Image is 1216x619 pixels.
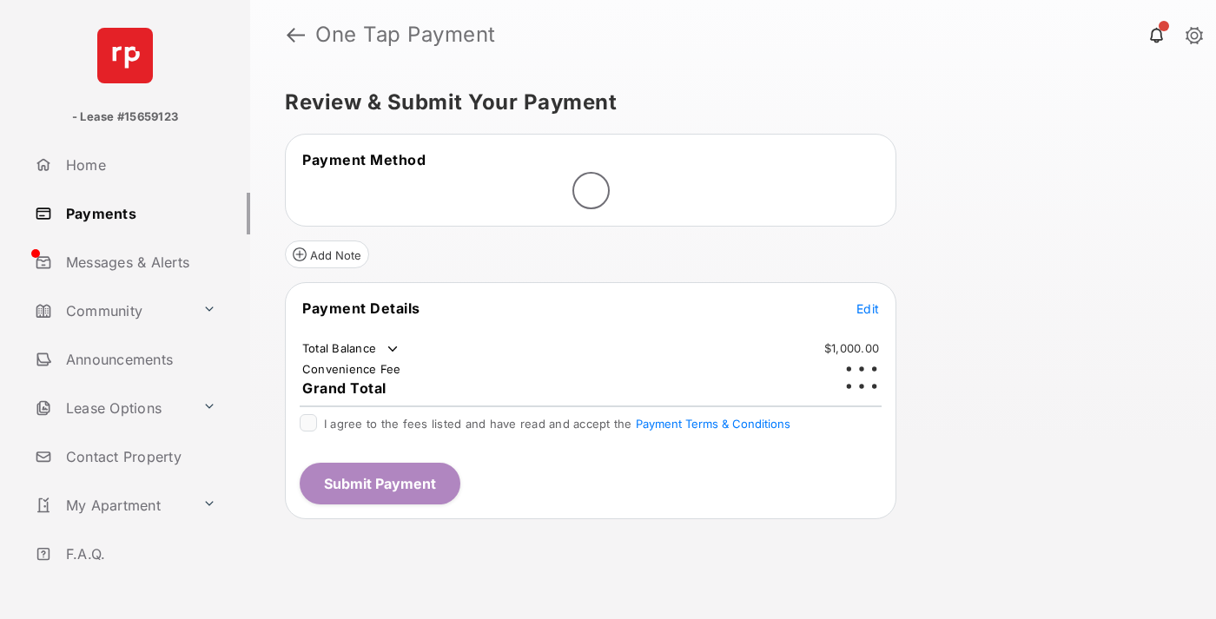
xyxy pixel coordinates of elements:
[28,193,250,234] a: Payments
[285,240,369,268] button: Add Note
[856,301,879,316] span: Edit
[28,290,195,332] a: Community
[28,241,250,283] a: Messages & Alerts
[301,340,401,358] td: Total Balance
[856,300,879,317] button: Edit
[315,24,496,45] strong: One Tap Payment
[28,339,250,380] a: Announcements
[28,387,195,429] a: Lease Options
[302,300,420,317] span: Payment Details
[300,463,460,504] button: Submit Payment
[28,144,250,186] a: Home
[72,109,178,126] p: - Lease #15659123
[97,28,153,83] img: svg+xml;base64,PHN2ZyB4bWxucz0iaHR0cDovL3d3dy53My5vcmcvMjAwMC9zdmciIHdpZHRoPSI2NCIgaGVpZ2h0PSI2NC...
[301,361,402,377] td: Convenience Fee
[28,533,250,575] a: F.A.Q.
[285,92,1167,113] h5: Review & Submit Your Payment
[636,417,790,431] button: I agree to the fees listed and have read and accept the
[302,379,387,397] span: Grand Total
[823,340,880,356] td: $1,000.00
[28,436,250,477] a: Contact Property
[302,151,426,168] span: Payment Method
[324,417,790,431] span: I agree to the fees listed and have read and accept the
[28,484,195,526] a: My Apartment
